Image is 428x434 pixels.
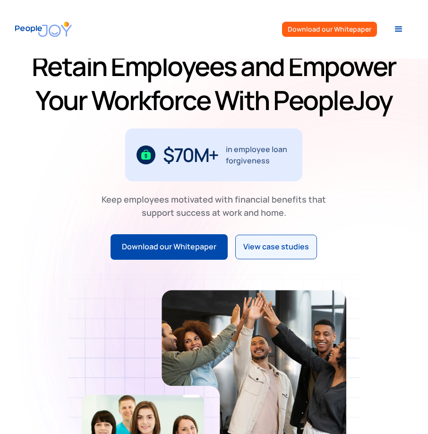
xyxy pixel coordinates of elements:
[21,49,406,117] h1: Retain Employees and Empower Your Workforce With PeopleJoy
[282,22,377,37] a: Download our Whitepaper
[385,15,413,43] div: menu
[163,147,218,162] div: $70M+
[243,241,309,253] div: View case studies
[122,241,216,253] div: Download our Whitepaper
[111,234,228,260] a: Download our Whitepaper
[98,193,330,219] div: Keep employees motivated with financial benefits that support success at work and home.
[125,128,302,181] div: 1 / 3
[226,144,291,166] div: in employee loan forgiveness
[235,235,317,259] a: View case studies
[288,26,371,33] div: Download our Whitepaper
[15,16,72,43] a: home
